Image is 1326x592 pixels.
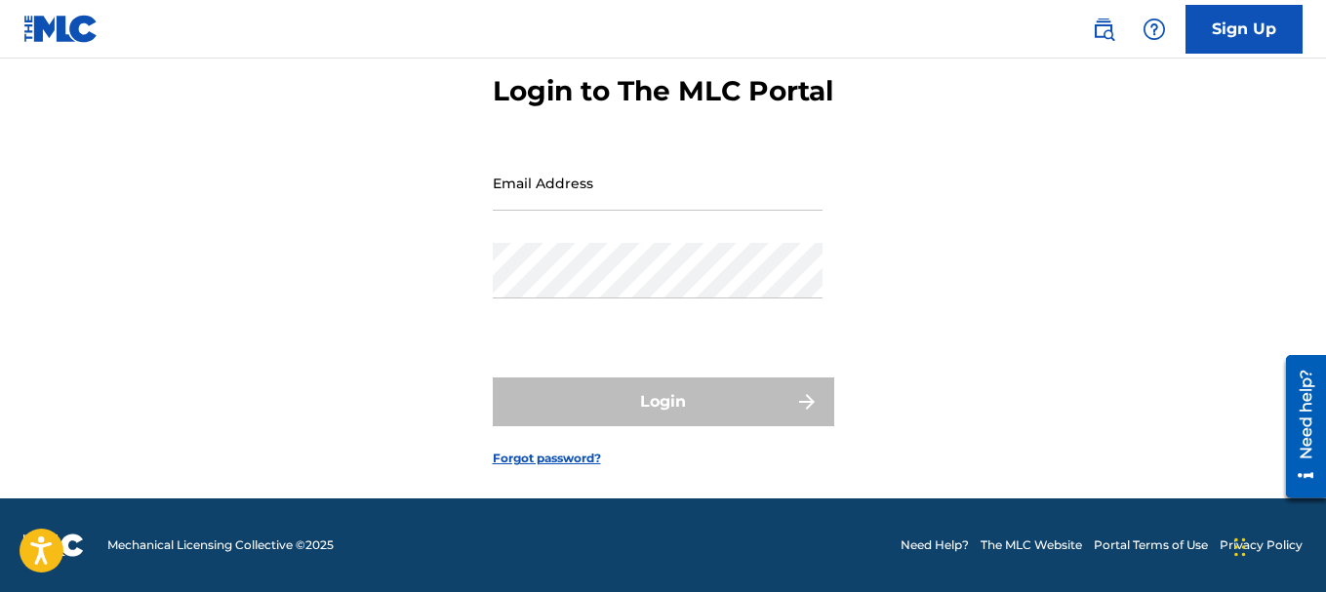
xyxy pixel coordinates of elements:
div: Drag [1234,518,1246,576]
a: Forgot password? [493,450,601,467]
h3: Login to The MLC Portal [493,74,833,108]
a: Privacy Policy [1220,536,1303,554]
iframe: Resource Center [1271,347,1326,504]
div: Help [1135,10,1174,49]
iframe: Chat Widget [1228,498,1326,592]
span: Mechanical Licensing Collective © 2025 [107,536,334,554]
a: Need Help? [901,536,969,554]
img: logo [23,533,84,557]
img: help [1143,18,1166,41]
a: Portal Terms of Use [1094,536,1208,554]
a: The MLC Website [981,536,1082,554]
a: Public Search [1084,10,1123,49]
img: MLC Logo [23,15,99,43]
img: search [1092,18,1115,41]
a: Sign Up [1185,5,1303,54]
